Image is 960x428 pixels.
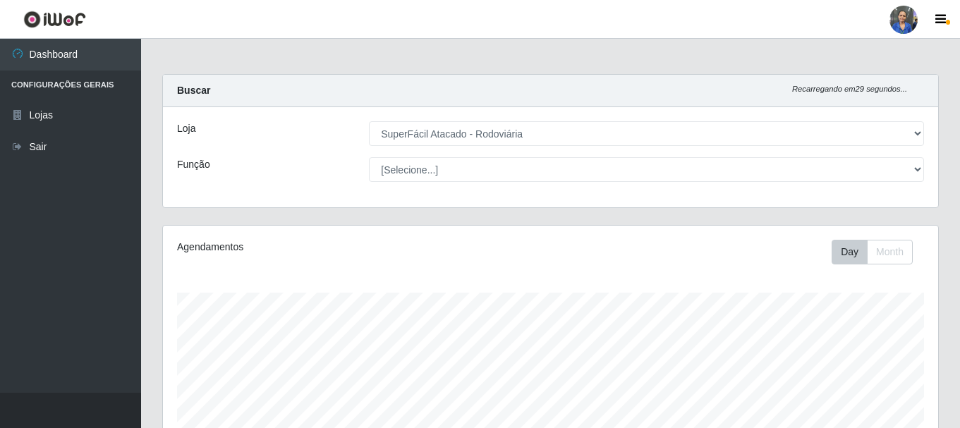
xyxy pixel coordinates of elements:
button: Day [832,240,868,264]
button: Month [867,240,913,264]
div: First group [832,240,913,264]
img: CoreUI Logo [23,11,86,28]
strong: Buscar [177,85,210,96]
label: Loja [177,121,195,136]
div: Toolbar with button groups [832,240,924,264]
i: Recarregando em 29 segundos... [792,85,907,93]
label: Função [177,157,210,172]
div: Agendamentos [177,240,476,255]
